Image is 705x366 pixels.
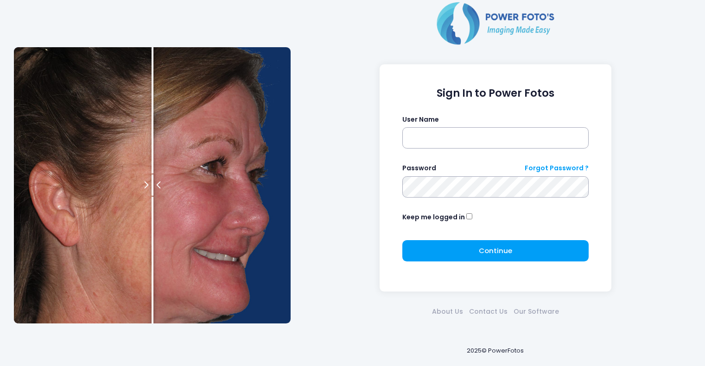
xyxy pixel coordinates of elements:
[510,307,562,316] a: Our Software
[429,307,466,316] a: About Us
[402,87,589,99] h1: Sign In to Power Fotos
[402,212,465,222] label: Keep me logged in
[402,240,589,261] button: Continue
[402,115,439,124] label: User Name
[479,246,512,255] span: Continue
[466,307,510,316] a: Contact Us
[525,163,589,173] a: Forgot Password ?
[402,163,436,173] label: Password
